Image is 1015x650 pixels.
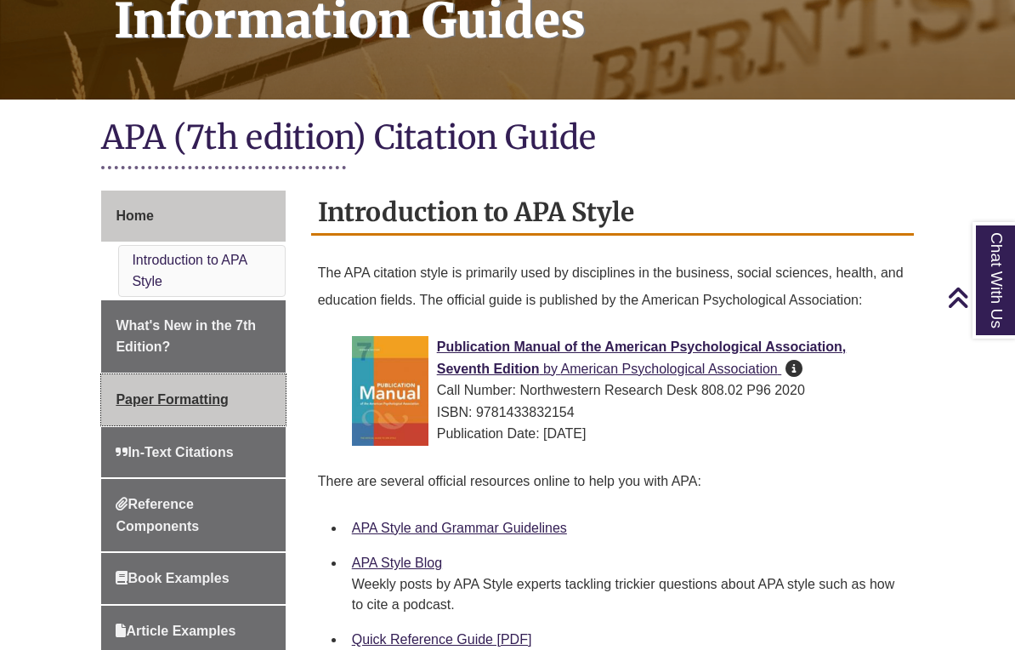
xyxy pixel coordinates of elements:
[101,427,285,478] a: In-Text Citations
[352,402,900,424] div: ISBN: 9781433832154
[116,624,235,638] span: Article Examples
[352,379,900,402] div: Call Number: Northwestern Research Desk 808.02 P96 2020
[116,571,229,585] span: Book Examples
[561,362,778,376] span: American Psychological Association
[116,208,153,223] span: Home
[101,191,285,242] a: Home
[101,374,285,425] a: Paper Formatting
[318,461,907,502] p: There are several official resources online to help you with APA:
[352,521,567,535] a: APA Style and Grammar Guidelines
[101,479,285,551] a: Reference Components
[437,339,847,376] a: Publication Manual of the American Psychological Association, Seventh Edition by American Psychol...
[116,318,256,355] span: What's New in the 7th Edition?
[116,392,228,407] span: Paper Formatting
[101,553,285,604] a: Book Examples
[318,253,907,321] p: The APA citation style is primarily used by disciplines in the business, social sciences, health,...
[543,362,558,376] span: by
[352,574,900,615] div: Weekly posts by APA Style experts tackling trickier questions about APA style such as how to cite...
[352,423,900,445] div: Publication Date: [DATE]
[437,339,847,376] span: Publication Manual of the American Psychological Association, Seventh Edition
[352,556,442,570] a: APA Style Blog
[101,117,913,162] h1: APA (7th edition) Citation Guide
[116,497,199,533] span: Reference Components
[101,300,285,373] a: What's New in the 7th Edition?
[132,253,247,289] a: Introduction to APA Style
[352,632,532,647] a: Quick Reference Guide [PDF]
[311,191,914,236] h2: Introduction to APA Style
[947,286,1011,309] a: Back to Top
[116,445,233,459] span: In-Text Citations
